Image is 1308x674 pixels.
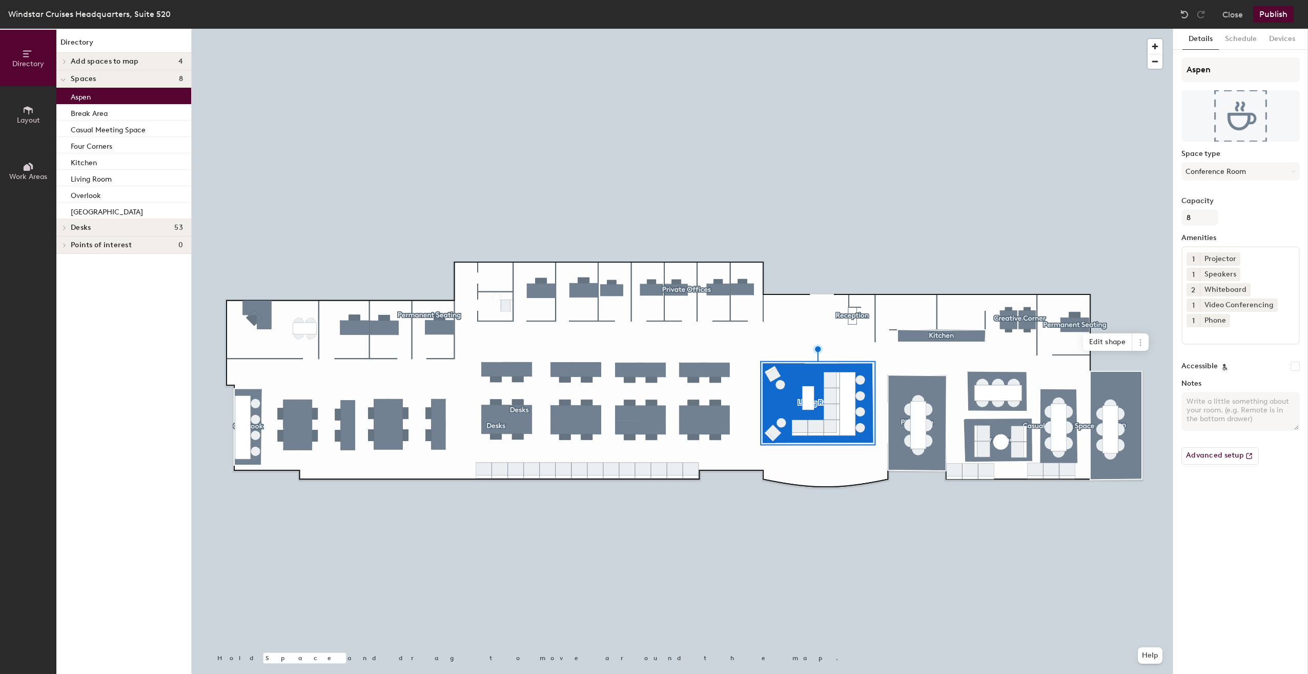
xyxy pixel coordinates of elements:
[1263,29,1301,50] button: Devices
[1187,252,1200,266] button: 1
[1181,197,1300,205] label: Capacity
[1187,268,1200,281] button: 1
[1187,314,1200,327] button: 1
[17,116,40,125] span: Layout
[178,57,183,66] span: 4
[1200,252,1240,266] div: Projector
[1181,150,1300,158] label: Space type
[1187,283,1200,296] button: 2
[1200,283,1251,296] div: Whiteboard
[1192,254,1195,265] span: 1
[71,155,97,167] p: Kitchen
[56,37,191,53] h1: Directory
[179,75,183,83] span: 8
[71,241,132,249] span: Points of interest
[1196,9,1206,19] img: Redo
[1219,29,1263,50] button: Schedule
[71,188,101,200] p: Overlook
[1181,380,1300,388] label: Notes
[12,60,44,68] span: Directory
[71,205,143,216] p: [GEOGRAPHIC_DATA]
[1182,29,1219,50] button: Details
[178,241,183,249] span: 0
[71,90,91,102] p: Aspen
[1192,315,1195,326] span: 1
[71,139,112,151] p: Four Corners
[8,8,171,21] div: Windstar Cruises Headquarters, Suite 520
[71,57,139,66] span: Add spaces to map
[1179,9,1190,19] img: Undo
[71,123,146,134] p: Casual Meeting Space
[71,172,112,184] p: Living Room
[1222,6,1243,23] button: Close
[1192,269,1195,280] span: 1
[71,106,108,118] p: Break Area
[1181,362,1218,370] label: Accessible
[1187,299,1200,312] button: 1
[1181,162,1300,181] button: Conference Room
[71,75,96,83] span: Spaces
[1181,234,1300,242] label: Amenities
[1200,299,1278,312] div: Video Conferencing
[1253,6,1294,23] button: Publish
[1200,314,1230,327] div: Phone
[174,224,183,232] span: 53
[71,224,91,232] span: Desks
[9,172,47,181] span: Work Areas
[1191,285,1195,295] span: 2
[1138,647,1162,664] button: Help
[1083,333,1132,351] span: Edit shape
[1181,90,1300,142] img: The space named Aspen
[1192,300,1195,311] span: 1
[1181,447,1259,465] button: Advanced setup
[1200,268,1240,281] div: Speakers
